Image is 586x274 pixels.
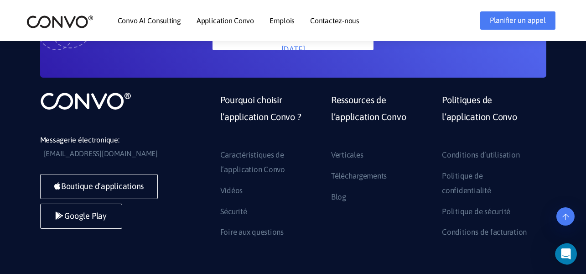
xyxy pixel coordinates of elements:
a: Politique de confidentialité [442,169,532,198]
a: Caractéristiques de l’application Convo [220,148,311,177]
a: Application Convo [197,17,254,24]
img: logo_2.png [26,15,93,29]
a: Verticales [331,148,363,163]
a: Politiques de l’application Convo [442,91,539,148]
a: Planifier un appel [480,11,555,30]
a: Ressources de l’application Convo [331,91,428,148]
a: Emplois [270,17,295,24]
a: Foire aux questions [220,225,284,240]
font: Google Play [64,211,106,221]
a: Sécurité [220,205,247,219]
a: Convo AI Consulting [118,17,181,24]
a: Boutique d’applications [40,174,158,199]
iframe: Intercom live chat [555,243,583,265]
a: Politique de sécurité [442,205,510,219]
a: Blog [331,190,346,205]
a: Vidéos [220,184,243,198]
font: Boutique d’applications [61,181,144,191]
div: Pied de page [213,91,546,246]
font: Messagerie électronique: [40,136,119,144]
a: Contactez-nous [310,17,359,24]
a: Conditions d’utilisation [442,148,519,163]
a: Téléchargements [331,169,387,184]
img: logo_not_found [40,91,131,111]
a: Google Play [40,204,122,229]
a: Pourquoi choisir l’application Convo ? [220,91,317,148]
a: [EMAIL_ADDRESS][DOMAIN_NAME] [44,147,158,161]
a: Conditions de facturation [442,225,527,240]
